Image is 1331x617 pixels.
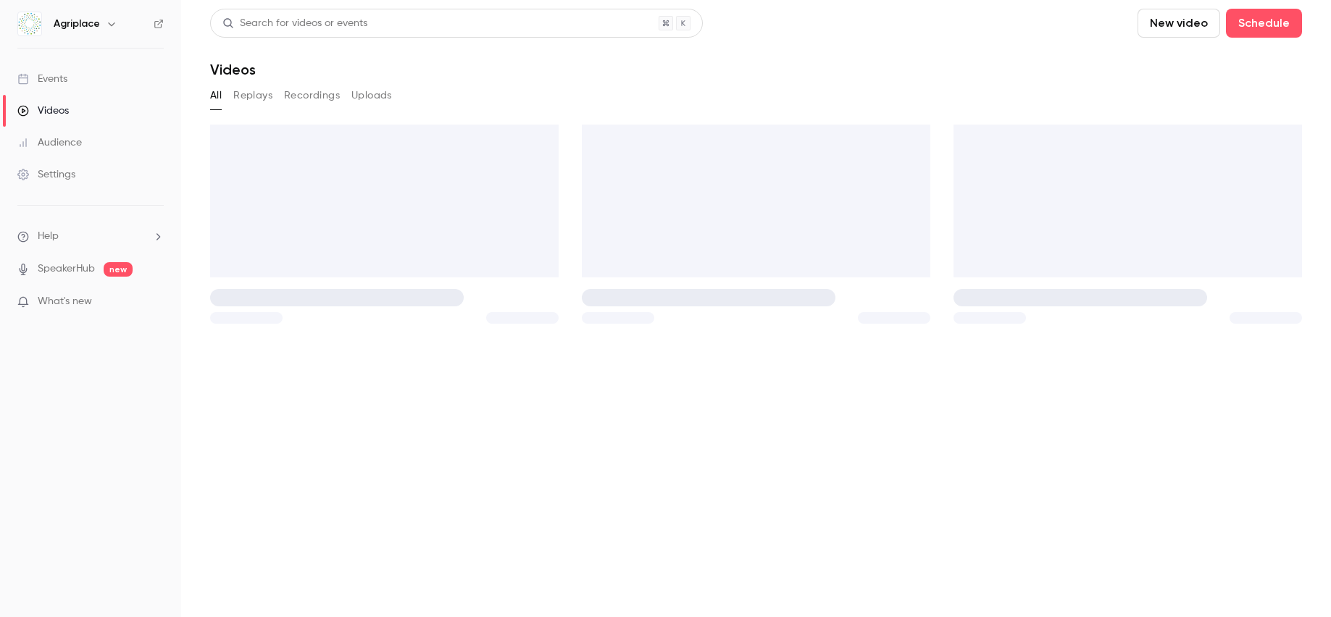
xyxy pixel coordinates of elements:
h1: Videos [210,61,256,78]
span: new [104,262,133,277]
span: What's new [38,294,92,309]
button: All [210,84,222,107]
span: Help [38,229,59,244]
img: Agriplace [18,12,41,35]
button: Recordings [284,84,340,107]
button: Uploads [351,84,392,107]
div: Search for videos or events [222,16,367,31]
div: Audience [17,135,82,150]
div: Settings [17,167,75,182]
button: Schedule [1226,9,1302,38]
div: Videos [17,104,69,118]
div: Events [17,72,67,86]
button: New video [1138,9,1220,38]
section: Videos [210,9,1302,608]
button: Replays [233,84,272,107]
h6: Agriplace [54,17,100,31]
li: help-dropdown-opener [17,229,164,244]
a: SpeakerHub [38,261,95,277]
